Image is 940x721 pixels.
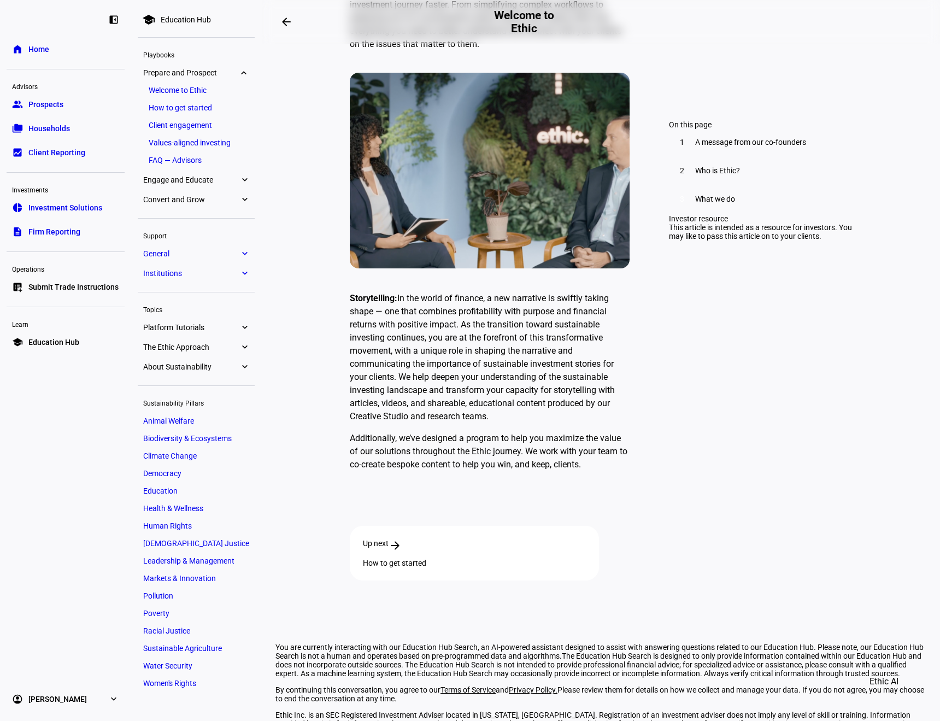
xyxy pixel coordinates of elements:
[138,266,255,281] a: Institutionsexpand_more
[239,322,249,333] eth-mat-symbol: expand_more
[28,99,63,110] span: Prospects
[143,521,192,530] span: Human Rights
[142,13,155,26] mat-icon: school
[138,431,255,446] a: Biodiversity & Ecosystems
[138,246,255,261] a: Generalexpand_more
[239,268,249,279] eth-mat-symbol: expand_more
[143,539,249,548] span: [DEMOGRAPHIC_DATA] Justice
[7,221,125,243] a: descriptionFirm Reporting
[350,293,397,303] strong: Storytelling:
[7,316,125,331] div: Learn
[108,694,119,705] eth-mat-symbol: expand_more
[28,44,49,55] span: Home
[509,685,557,694] a: Privacy Policy.
[138,483,255,499] a: Education
[695,138,806,146] span: A message from our co-founders
[143,591,173,600] span: Pollution
[28,226,80,237] span: Firm Reporting
[143,452,197,460] span: Climate Change
[12,99,23,110] eth-mat-symbol: group
[143,175,239,184] span: Engage and Educate
[28,337,79,348] span: Education Hub
[7,93,125,115] a: groupProspects
[275,685,927,703] p: By continuing this conversation, you agree to our and Please review them for details on how we co...
[28,123,70,134] span: Households
[675,164,689,177] div: 2
[7,38,125,60] a: homeHome
[143,417,194,425] span: Animal Welfare
[143,68,239,77] span: Prepare and Prospect
[143,609,169,618] span: Poverty
[138,623,255,638] a: Racial Justice
[239,342,249,353] eth-mat-symbol: expand_more
[138,658,255,673] a: Water Security
[389,539,402,552] mat-icon: arrow_forward
[138,448,255,464] a: Climate Change
[108,14,119,25] eth-mat-symbol: left_panel_close
[350,73,630,268] img: __wf_reserved_inherit
[143,100,249,115] a: How to get started
[12,337,23,348] eth-mat-symbol: school
[440,685,496,694] a: Terms of Service
[239,248,249,259] eth-mat-symbol: expand_more
[7,118,125,139] a: folder_copyHouseholds
[28,282,119,292] span: Submit Trade Instructions
[143,135,249,150] a: Values-aligned investing
[143,469,181,478] span: Democracy
[143,249,239,258] span: General
[143,556,234,565] span: Leadership & Management
[12,44,23,55] eth-mat-symbol: home
[138,641,255,656] a: Sustainable Agriculture
[12,202,23,213] eth-mat-symbol: pie_chart
[138,413,255,429] a: Animal Welfare
[363,559,586,567] div: How to get started
[138,588,255,603] a: Pollution
[669,223,853,241] div: This article is intended as a resource for investors. You may like to pass this article on to you...
[143,679,196,688] span: Women's Rights
[138,227,255,243] div: Support
[12,226,23,237] eth-mat-symbol: description
[138,501,255,516] a: Health & Wellness
[12,123,23,134] eth-mat-symbol: folder_copy
[275,643,927,678] p: You are currently interacting with our Education Hub Search, an AI-powered assistant designed to ...
[669,120,853,129] div: On this page
[161,15,211,24] div: Education Hub
[143,626,190,635] span: Racial Justice
[350,432,630,471] p: Additionally, we’ve designed a program to help you maximize the value of our solutions throughout...
[143,661,192,670] span: Water Security
[239,67,249,78] eth-mat-symbol: expand_more
[143,83,249,98] a: Welcome to Ethic
[143,434,232,443] span: Biodiversity & Ecosystems
[869,669,898,695] span: Ethic AI
[143,343,239,351] span: The Ethic Approach
[7,142,125,163] a: bid_landscapeClient Reporting
[675,136,689,149] div: 1
[143,118,249,133] a: Client engagement
[138,536,255,551] a: [DEMOGRAPHIC_DATA] Justice
[363,539,389,552] span: Up next
[138,606,255,621] a: Poverty
[854,669,914,695] button: Ethic AI
[143,644,222,653] span: Sustainable Agriculture
[138,395,255,410] div: Sustainability Pillars
[280,15,293,28] mat-icon: arrow_backwards
[492,9,555,35] h2: Welcome to Ethic
[138,553,255,568] a: Leadership & Management
[28,202,102,213] span: Investment Solutions
[138,676,255,691] a: Women's Rights
[239,361,249,372] eth-mat-symbol: expand_more
[239,194,249,205] eth-mat-symbol: expand_more
[12,147,23,158] eth-mat-symbol: bid_landscape
[138,518,255,534] a: Human Rights
[138,46,255,62] div: Playbooks
[143,504,203,513] span: Health & Wellness
[143,269,239,278] span: Institutions
[143,362,239,371] span: About Sustainability
[695,166,740,175] span: Who is Ethic?
[7,261,125,276] div: Operations
[12,694,23,705] eth-mat-symbol: account_circle
[143,195,239,204] span: Convert and Grow
[138,466,255,481] a: Democracy
[675,192,689,206] div: 3
[143,153,249,168] a: FAQ — Advisors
